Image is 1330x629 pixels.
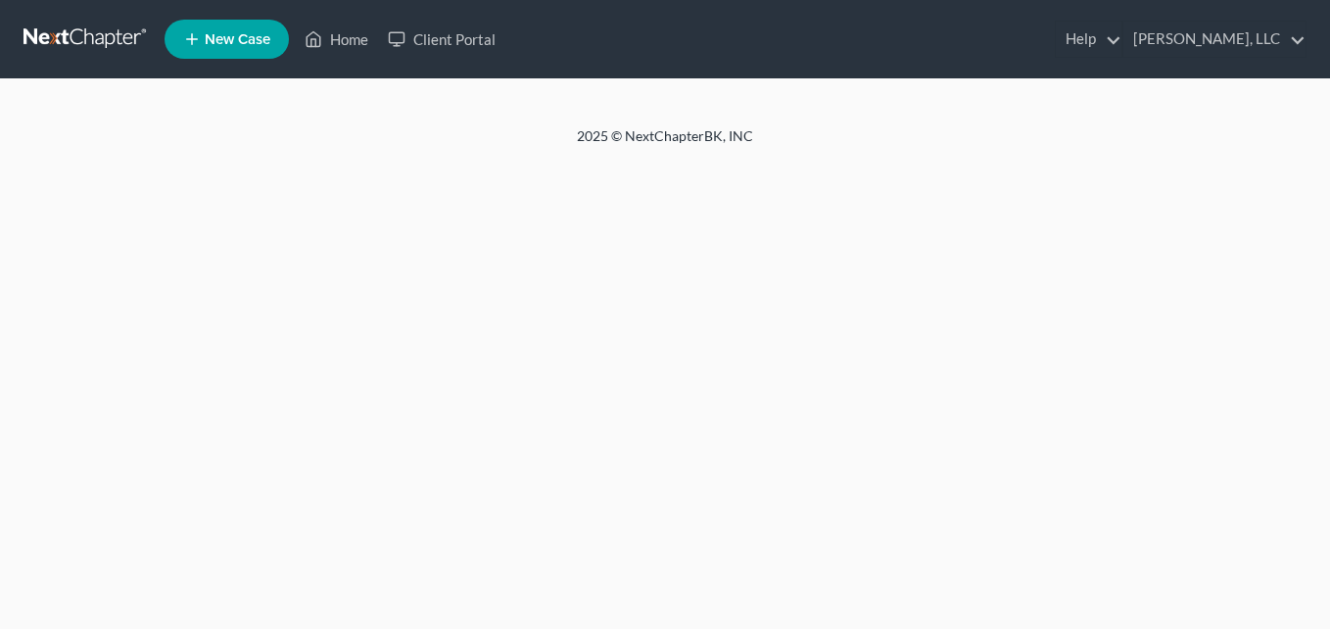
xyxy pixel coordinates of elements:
a: Help [1056,22,1121,57]
a: Home [295,22,378,57]
a: [PERSON_NAME], LLC [1123,22,1306,57]
a: Client Portal [378,22,505,57]
new-legal-case-button: New Case [165,20,289,59]
div: 2025 © NextChapterBK, INC [107,126,1223,162]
